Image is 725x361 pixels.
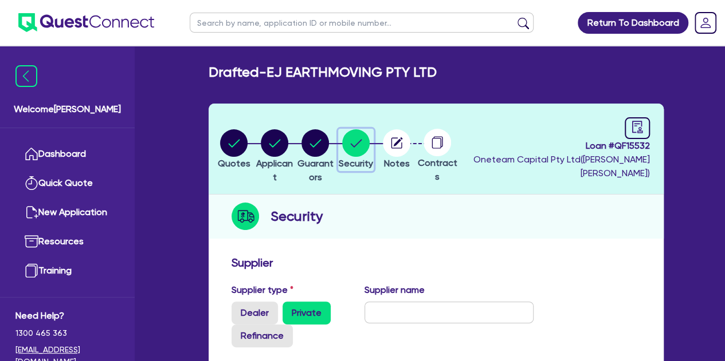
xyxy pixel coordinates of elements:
a: Return To Dashboard [578,12,688,34]
h3: Supplier [232,256,641,269]
label: Supplier type [232,283,293,297]
span: Oneteam Capital Pty Ltd ( [PERSON_NAME] [PERSON_NAME] ) [473,154,650,178]
span: Contracts [418,157,457,182]
img: icon-menu-close [15,65,37,87]
a: Dropdown toggle [691,8,720,38]
button: Security [338,129,374,171]
span: Welcome [PERSON_NAME] [14,102,121,116]
img: training [25,264,38,277]
label: Dealer [232,302,278,324]
img: quick-quote [25,176,38,190]
span: Applicant [256,158,293,183]
span: Security [339,158,373,169]
span: Loan # QF15532 [461,139,650,153]
img: new-application [25,205,38,219]
a: Dashboard [15,140,119,169]
button: Notes [382,129,411,171]
button: Quotes [217,129,251,171]
button: Guarantors [295,129,336,185]
label: Private [283,302,331,324]
span: Notes [384,158,410,169]
button: Applicant [254,129,295,185]
span: Guarantors [297,158,334,183]
label: Supplier name [365,283,425,297]
h2: Security [271,206,323,227]
img: quest-connect-logo-blue [18,13,154,32]
a: New Application [15,198,119,227]
a: Quick Quote [15,169,119,198]
input: Search by name, application ID or mobile number... [190,13,534,33]
a: Training [15,256,119,285]
span: Need Help? [15,309,119,323]
h2: Drafted - EJ EARTHMOVING PTY LTD [209,64,437,81]
span: audit [631,121,644,133]
img: step-icon [232,203,259,230]
label: Refinance [232,324,293,347]
span: 1300 465 363 [15,327,119,339]
a: Resources [15,227,119,256]
span: Quotes [218,158,250,169]
img: resources [25,235,38,248]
